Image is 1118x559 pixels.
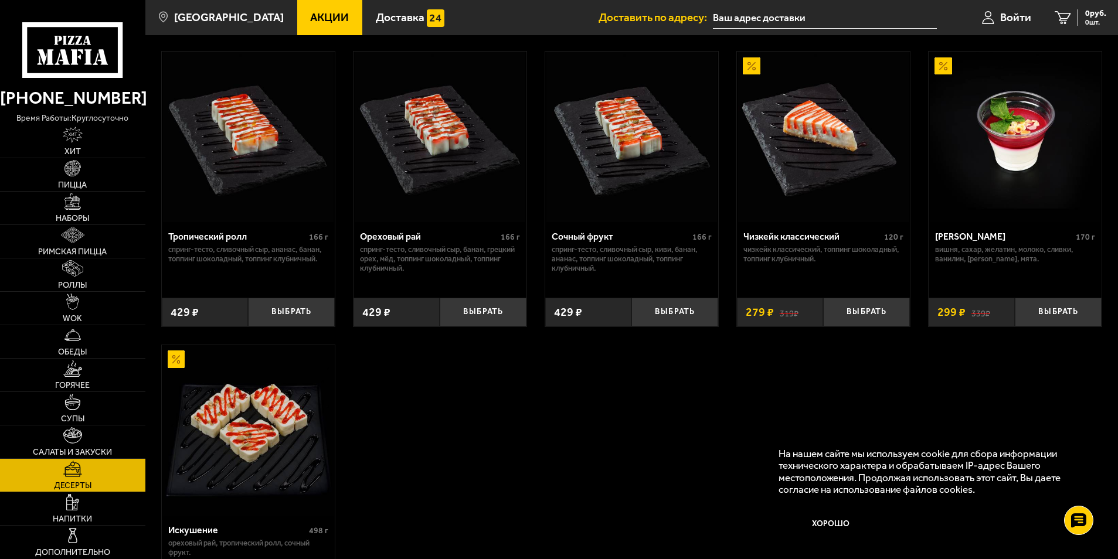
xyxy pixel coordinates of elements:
img: Тропический ролл [163,52,334,222]
img: 15daf4d41897b9f0e9f617042186c801.svg [427,9,444,27]
span: Доставить по адресу: [599,12,713,23]
img: Сочный фрукт [546,52,717,222]
span: Роллы [58,281,87,289]
div: Искушение [168,524,306,536]
span: Хит [64,148,81,156]
a: АкционныйИскушение [162,345,335,516]
span: Десерты [54,482,91,490]
a: Сочный фрукт [545,52,718,222]
span: 170 г [1076,232,1095,242]
span: 429 ₽ [554,306,582,318]
span: WOK [63,315,82,323]
span: Обеды [58,348,87,356]
span: 279 ₽ [746,306,774,318]
button: Хорошо [779,507,883,542]
img: Акционный [935,57,952,75]
img: Чизкейк классический [738,52,909,222]
input: Ваш адрес доставки [713,7,936,29]
span: 166 г [692,232,712,242]
div: [PERSON_NAME] [935,231,1073,242]
span: 120 г [884,232,903,242]
p: На нашем сайте мы используем cookie для сбора информации технического характера и обрабатываем IP... [779,448,1083,496]
span: [GEOGRAPHIC_DATA] [174,12,284,23]
button: Выбрать [1015,298,1102,326]
span: Дополнительно [35,548,110,557]
div: Ореховый рай [360,231,498,242]
button: Выбрать [440,298,526,326]
span: Доставка [376,12,424,23]
a: Ореховый рай [354,52,526,222]
p: спринг-тесто, сливочный сыр, ананас, банан, топпинг шоколадный, топпинг клубничный. [168,245,328,264]
button: Выбрать [631,298,718,326]
button: Выбрать [823,298,910,326]
div: Сочный фрукт [552,231,689,242]
span: Пицца [58,181,87,189]
span: Римская пицца [38,248,107,256]
span: Напитки [53,515,92,523]
span: Горячее [55,381,90,390]
span: 498 г [309,526,328,536]
span: 429 ₽ [171,306,199,318]
p: Чизкейк классический, топпинг шоколадный, топпинг клубничный. [743,245,903,264]
a: Тропический ролл [162,52,335,222]
p: вишня, сахар, желатин, молоко, сливки, Ванилин, [PERSON_NAME], Мята. [935,245,1095,264]
div: Тропический ролл [168,231,306,242]
span: Супы [61,415,84,423]
p: спринг-тесто, сливочный сыр, киви, банан, ананас, топпинг шоколадный, топпинг клубничный. [552,245,712,273]
span: 299 ₽ [937,306,966,318]
button: Выбрать [248,298,335,326]
span: 0 шт. [1085,19,1106,26]
p: Ореховый рай, Тропический ролл, Сочный фрукт. [168,538,328,557]
s: 339 ₽ [971,306,990,318]
img: Акционный [743,57,760,75]
a: АкционныйЧизкейк классический [737,52,910,222]
a: АкционныйПанна Котта [929,52,1102,222]
img: Ореховый рай [355,52,525,222]
span: Салаты и закуски [33,448,112,456]
span: 0 руб. [1085,9,1106,18]
span: 166 г [309,232,328,242]
span: 429 ₽ [362,306,390,318]
span: Наборы [56,214,89,223]
span: 166 г [501,232,520,242]
img: Акционный [168,350,185,368]
img: Искушение [163,345,334,516]
img: Панна Котта [930,52,1100,222]
s: 319 ₽ [780,306,798,318]
div: Чизкейк классический [743,231,881,242]
span: Войти [1000,12,1031,23]
p: спринг-тесто, сливочный сыр, банан, грецкий орех, мёд, топпинг шоколадный, топпинг клубничный. [360,245,520,273]
span: Акции [310,12,349,23]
